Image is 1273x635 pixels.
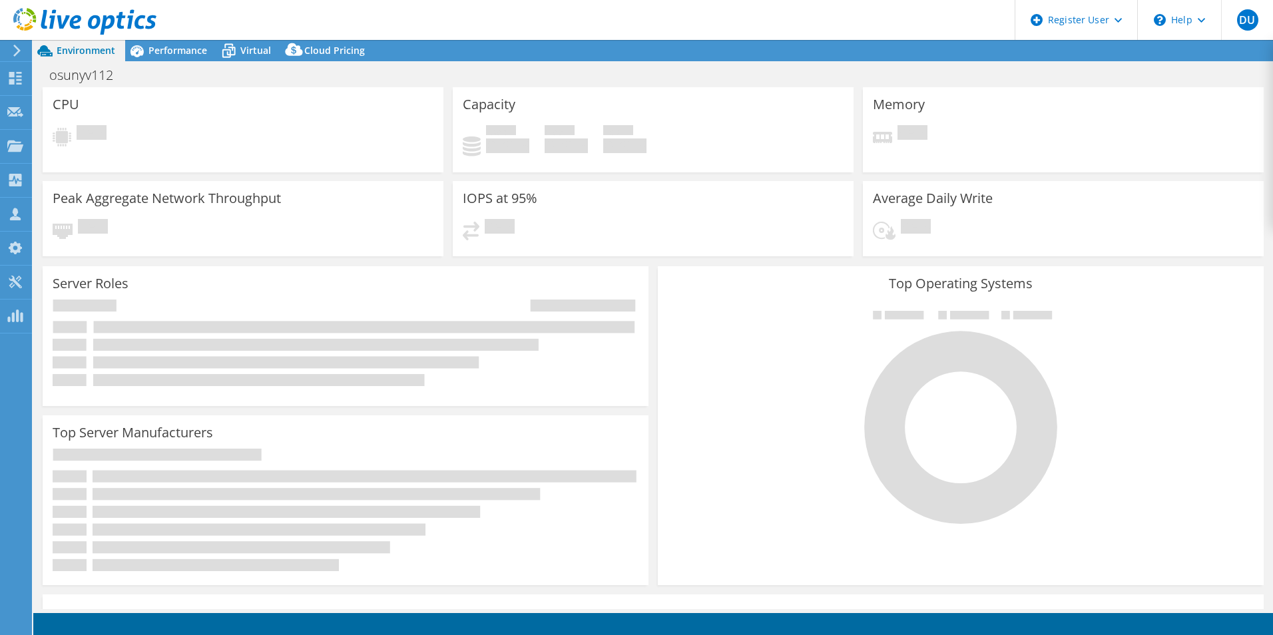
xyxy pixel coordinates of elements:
[603,125,633,138] span: Total
[463,191,537,206] h3: IOPS at 95%
[873,97,925,112] h3: Memory
[77,125,107,143] span: Pending
[1154,14,1166,26] svg: \n
[57,44,115,57] span: Environment
[53,276,128,291] h3: Server Roles
[545,138,588,153] h4: 0 GiB
[463,97,515,112] h3: Capacity
[486,138,529,153] h4: 0 GiB
[603,138,646,153] h4: 0 GiB
[486,125,516,138] span: Used
[873,191,993,206] h3: Average Daily Write
[901,219,931,237] span: Pending
[53,191,281,206] h3: Peak Aggregate Network Throughput
[668,276,1254,291] h3: Top Operating Systems
[897,125,927,143] span: Pending
[43,68,134,83] h1: osunyv112
[304,44,365,57] span: Cloud Pricing
[78,219,108,237] span: Pending
[148,44,207,57] span: Performance
[1237,9,1258,31] span: DU
[545,125,575,138] span: Free
[53,97,79,112] h3: CPU
[240,44,271,57] span: Virtual
[485,219,515,237] span: Pending
[53,425,213,440] h3: Top Server Manufacturers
